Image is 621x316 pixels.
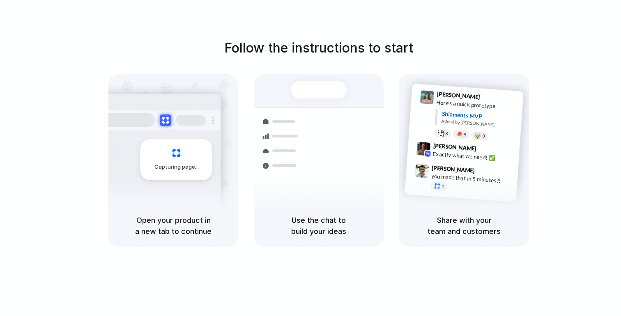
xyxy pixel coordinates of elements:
[483,93,499,103] span: 9:41 AM
[433,141,476,153] span: [PERSON_NAME]
[264,215,374,237] h5: Use the chat to build your ideas
[436,98,518,112] div: Here's a quick prototype
[224,38,413,58] h1: Follow the instructions to start
[477,167,494,177] span: 9:47 AM
[441,117,517,129] div: Added by [PERSON_NAME]
[431,172,513,185] div: you made that in 5 minutes?!
[482,133,485,138] span: 3
[445,131,448,135] span: 8
[474,133,481,139] div: 🤯
[442,184,444,188] span: 1
[409,215,519,237] h5: Share with your team and customers
[464,132,467,137] span: 5
[479,145,496,155] span: 9:42 AM
[432,149,515,163] div: Exactly what we need! ✅
[437,89,480,101] span: [PERSON_NAME]
[118,215,228,237] h5: Open your product in a new tab to continue
[154,163,200,171] span: Capturing page
[432,163,475,175] span: [PERSON_NAME]
[442,109,517,123] div: Shipments MVP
